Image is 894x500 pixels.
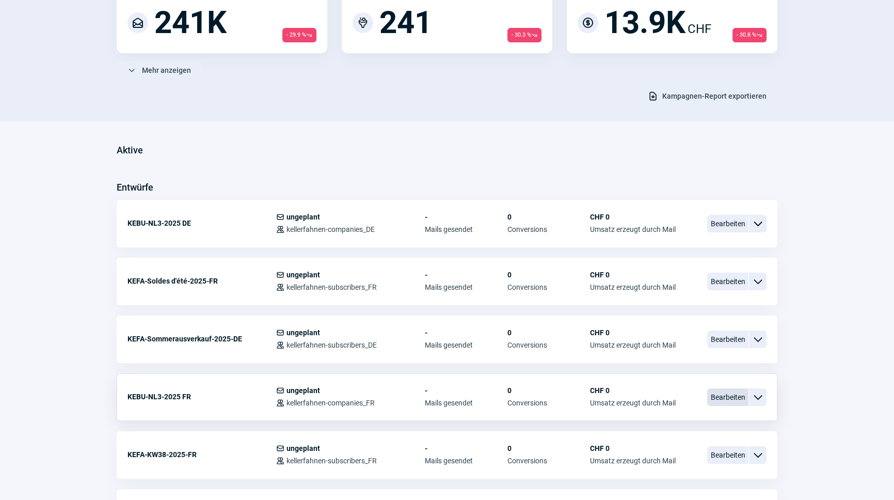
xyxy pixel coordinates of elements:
[507,457,590,465] span: Conversions
[507,399,590,407] span: Conversions
[379,7,432,38] span: 241
[127,271,276,291] div: KEFA-Soldes d'été-2025-FR
[117,142,143,159] h3: Aktive
[507,341,590,349] span: Conversions
[590,329,676,337] span: CHF 0
[127,386,276,407] div: KEBU-NL3-2025 FR
[662,88,767,104] span: Kampagnen-Report exportieren
[286,329,320,337] span: ungeplant
[425,329,507,337] span: -
[286,341,377,349] span: kellerfahnen-subscribers_DE
[286,457,377,465] span: kellerfahnen-subscribers_FR
[425,341,507,349] span: Mails gesendet
[282,28,316,42] span: - 29.9 %
[707,273,748,290] span: Bearbeiten
[590,283,676,291] span: Umsatz erzeugt durch Mail
[154,7,227,38] span: 241K
[286,444,320,452] span: ungeplant
[507,386,590,395] span: 0
[286,283,377,291] span: kellerfahnen-subscribers_FR
[425,225,507,233] span: Mails gesendet
[507,225,590,233] span: Conversions
[425,271,507,279] span: -
[590,213,676,221] span: CHF 0
[425,399,507,407] span: Mails gesendet
[507,28,541,42] span: - 30.3 %
[117,61,202,79] button: Mehr anzeigen
[707,446,748,464] span: Bearbeiten
[590,457,676,465] span: Umsatz erzeugt durch Mail
[425,444,507,452] span: -
[425,457,507,465] span: Mails gesendet
[590,444,676,452] span: CHF 0
[127,444,276,465] div: KEFA-KW38-2025-FR
[732,28,767,42] span: - 30.8 %
[707,388,748,406] span: Bearbeiten
[142,62,191,79] span: Mehr anzeigen
[507,329,590,337] span: 0
[707,331,748,348] span: Bearbeiten
[127,329,276,349] div: KEFA-Sommerausverkauf-2025-DE
[637,87,777,105] button: Kampagnen-Report exportieren
[117,179,153,196] h3: Entwürfe
[286,386,320,395] span: ungeplant
[507,283,590,291] span: Conversions
[590,225,676,233] span: Umsatz erzeugt durch Mail
[590,341,676,349] span: Umsatz erzeugt durch Mail
[286,271,320,279] span: ungeplant
[707,215,748,232] span: Bearbeiten
[286,213,320,221] span: ungeplant
[507,213,590,221] span: 0
[286,225,375,233] span: kellerfahnen-companies_DE
[688,20,711,38] span: CHF
[425,213,507,221] span: -
[590,271,676,279] span: CHF 0
[604,7,685,38] span: 13.9K
[127,213,276,233] div: KEBU-NL3-2025 DE
[590,386,676,395] span: CHF 0
[507,444,590,452] span: 0
[507,271,590,279] span: 0
[425,386,507,395] span: -
[590,399,676,407] span: Umsatz erzeugt durch Mail
[425,283,507,291] span: Mails gesendet
[286,399,375,407] span: kellerfahnen-companies_FR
